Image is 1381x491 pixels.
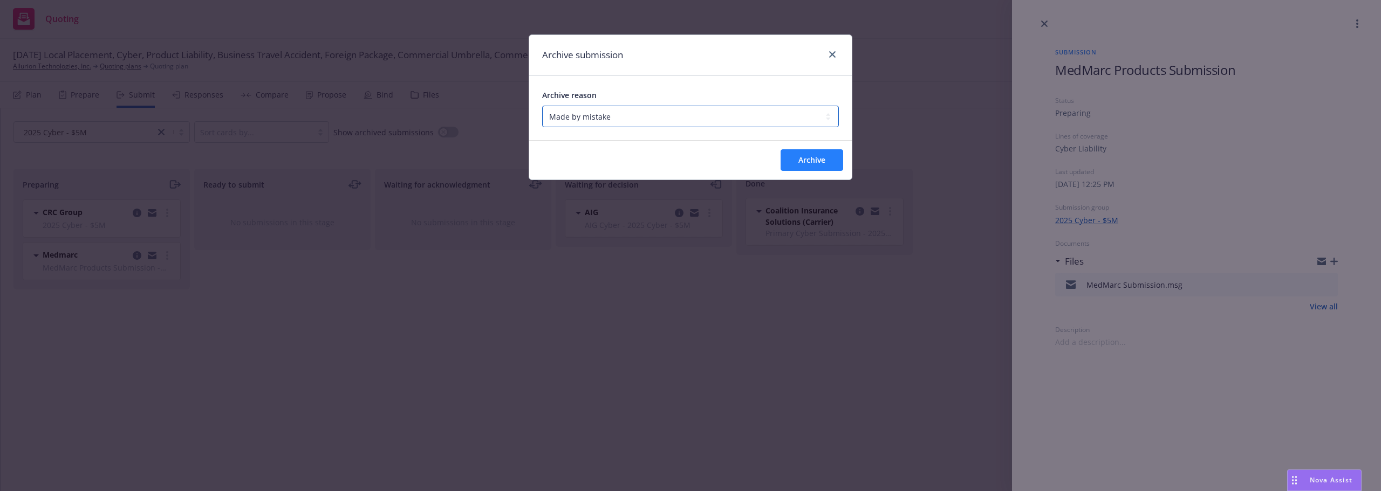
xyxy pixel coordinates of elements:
button: Archive [781,149,843,171]
div: Drag to move [1288,470,1301,490]
span: Archive [798,155,825,165]
h1: Archive submission [542,48,623,62]
a: close [826,48,839,61]
button: Nova Assist [1287,469,1362,491]
span: Nova Assist [1310,475,1352,485]
span: Archive reason [542,90,597,100]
